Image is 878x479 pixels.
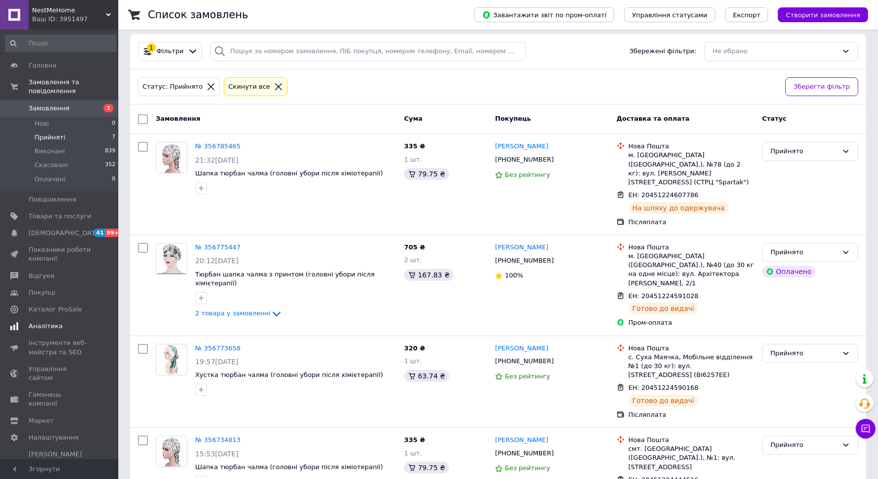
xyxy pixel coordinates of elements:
[856,419,876,439] button: Чат з покупцем
[29,229,102,238] span: [DEMOGRAPHIC_DATA]
[105,147,115,156] span: 839
[195,309,271,317] span: 2 товара у замовленні
[195,170,383,177] a: Шапка тюрбан чалма (головні убори після хіміотерапії)
[629,445,754,472] div: смт. [GEOGRAPHIC_DATA] ([GEOGRAPHIC_DATA].), №1: вул. [STREET_ADDRESS]
[105,161,115,170] span: 352
[404,370,449,382] div: 63.74 ₴
[156,243,187,274] img: Фото товару
[195,257,239,265] span: 20:12[DATE]
[505,171,550,178] span: Без рейтингу
[629,292,699,300] span: ЕН: 20451224591028
[404,462,449,474] div: 79.75 ₴
[505,464,550,472] span: Без рейтингу
[713,46,838,57] div: Не обрано
[29,272,54,280] span: Відгуки
[29,433,79,442] span: Налаштування
[140,82,205,92] div: Статус: Прийнято
[404,115,422,122] span: Cума
[156,344,187,375] img: Фото товару
[156,142,187,173] a: Фото товару
[495,142,548,151] a: [PERSON_NAME]
[29,245,91,263] span: Показники роботи компанії
[32,6,106,15] span: NestMeHome
[148,9,248,21] h1: Список замовлень
[35,119,49,128] span: Нові
[29,288,55,297] span: Покупці
[629,344,754,353] div: Нова Пошта
[29,339,91,356] span: Інструменти веб-майстра та SEO
[195,436,241,444] a: № 356734813
[195,309,282,317] a: 2 товара у замовленні
[629,218,754,227] div: Післяплата
[156,436,187,467] a: Фото товару
[156,243,187,274] a: Фото товару
[778,7,868,22] button: Створити замовлення
[629,395,699,407] div: Готово до видачі
[35,175,66,184] span: Оплачені
[404,449,422,457] span: 1 шт.
[482,10,606,19] span: Завантажити звіт по пром-оплаті
[771,440,838,450] div: Прийнято
[629,142,754,151] div: Нова Пошта
[29,195,76,204] span: Повідомлення
[156,344,187,376] a: Фото товару
[29,390,91,408] span: Гаманець компанії
[29,104,70,113] span: Замовлення
[786,11,860,19] span: Створити замовлення
[35,133,65,142] span: Прийняті
[632,11,707,19] span: Управління статусами
[629,303,699,314] div: Готово до видачі
[404,168,449,180] div: 79.75 ₴
[495,357,554,365] span: [PHONE_NUMBER]
[495,156,554,163] span: [PHONE_NUMBER]
[5,34,116,52] input: Пошук
[629,243,754,252] div: Нова Пошта
[105,229,121,237] span: 99+
[226,82,272,92] div: Cкинути все
[762,266,815,277] div: Оплачено
[35,161,68,170] span: Скасовані
[210,42,526,61] input: Пошук за номером замовлення, ПІБ покупця, номером телефону, Email, номером накладної
[404,436,425,444] span: 335 ₴
[195,463,383,471] a: Шапка тюрбан чалма (головні убори після хіміотерапії)
[29,212,91,221] span: Товари та послуги
[629,384,699,391] span: ЕН: 20451224590168
[505,272,523,279] span: 100%
[771,348,838,359] div: Прийнято
[495,344,548,353] a: [PERSON_NAME]
[762,115,787,122] span: Статус
[404,156,422,163] span: 1 шт.
[404,357,422,365] span: 1 шт.
[35,147,65,156] span: Виконані
[404,142,425,150] span: 335 ₴
[768,11,868,18] a: Створити замовлення
[112,133,115,142] span: 7
[195,450,239,458] span: 15:53[DATE]
[147,43,156,52] div: 1
[195,371,383,378] a: Хустка тюрбан чалма (головні убори після хімієтерапії)
[112,175,115,184] span: 0
[505,373,550,380] span: Без рейтингу
[195,156,239,164] span: 21:32[DATE]
[29,365,91,382] span: Управління сайтом
[629,151,754,187] div: м. [GEOGRAPHIC_DATA] ([GEOGRAPHIC_DATA].), №78 (до 2 кг): вул. [PERSON_NAME][STREET_ADDRESS] (СТР...
[629,411,754,419] div: Післяплата
[771,146,838,157] div: Прийнято
[629,191,699,199] span: ЕН: 20451224607786
[629,436,754,445] div: Нова Пошта
[771,247,838,258] div: Прийнято
[404,269,454,281] div: 167.83 ₴
[29,450,91,477] span: [PERSON_NAME] та рахунки
[629,252,754,288] div: м. [GEOGRAPHIC_DATA] ([GEOGRAPHIC_DATA].), №40 (до 30 кг на одне місце): вул. Архітектора [PERSON...
[195,271,375,287] a: Тюрбан шапка чалма з принтом (головні убори після хімієтерапії)
[104,104,113,112] span: 1
[725,7,769,22] button: Експорт
[495,243,548,252] a: [PERSON_NAME]
[195,243,241,251] a: № 356775447
[495,449,554,457] span: [PHONE_NUMBER]
[157,47,184,56] span: Фільтри
[629,353,754,380] div: с. Суха Маячка, Мобільне відділення №1 (до 30 кг): вул. [STREET_ADDRESS] (ВІ6257ЕЕ)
